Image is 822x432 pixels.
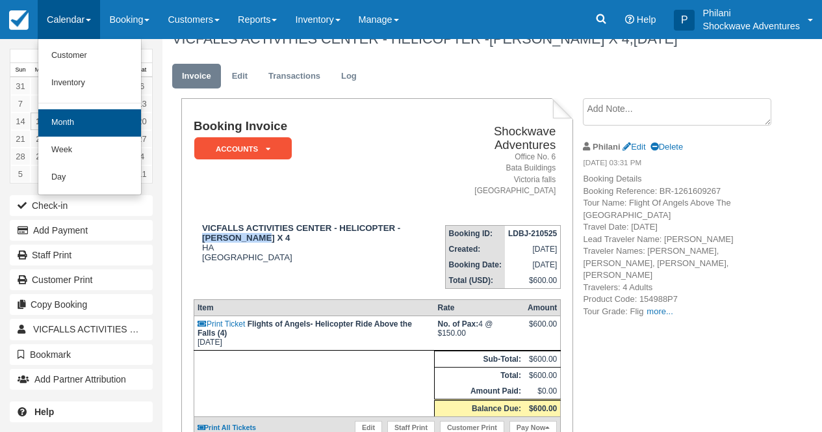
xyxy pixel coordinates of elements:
[445,241,505,257] th: Created:
[10,319,153,340] a: VICFALLS ACTIVITIES CENTER - HELICOPTER -[PERSON_NAME] X 4
[38,109,141,137] a: Month
[31,130,51,148] a: 22
[10,220,153,241] button: Add Payment
[10,195,153,216] button: Check-in
[202,223,400,243] strong: VICFALLS ACTIVITIES CENTER - HELICOPTER -[PERSON_NAME] X 4
[10,95,31,113] a: 7
[435,299,524,316] th: Rate
[524,299,561,316] th: Amount
[38,39,142,195] ul: Calendar
[132,113,152,130] a: 20
[132,63,152,77] th: Sat
[172,64,221,89] a: Invoice
[10,401,153,422] a: Help
[132,95,152,113] a: 13
[10,130,31,148] a: 21
[38,137,141,164] a: Week
[625,15,634,24] i: Help
[31,95,51,113] a: 8
[10,344,153,365] button: Bookmark
[194,120,436,133] h1: Booking Invoice
[194,223,436,262] div: HA [GEOGRAPHIC_DATA]
[650,142,683,152] a: Delete
[259,64,330,89] a: Transactions
[31,63,51,77] th: Mon
[38,42,141,70] a: Customer
[702,7,800,20] p: Philani
[132,165,152,183] a: 11
[9,10,29,30] img: checkfront-main-nav-mini-logo.png
[505,241,561,257] td: [DATE]
[524,383,561,400] td: $0.00
[198,319,412,338] strong: Flights of Angels- Helicopter Ride Above the Falls (4)
[31,165,51,183] a: 6
[524,351,561,367] td: $600.00
[172,31,769,47] h1: VICFALLS ACTIVITIES CENTER - HELICOPTER -[PERSON_NAME] X 4,
[194,137,292,160] em: ACCOUNTS
[10,63,31,77] th: Sun
[435,399,524,416] th: Balance Due:
[435,383,524,400] th: Amount Paid:
[528,319,557,339] div: $600.00
[637,14,656,25] span: Help
[38,164,141,191] a: Day
[331,64,366,89] a: Log
[10,77,31,95] a: 31
[31,113,51,130] a: 15
[702,20,800,33] p: Shockwave Adventures
[194,137,287,161] a: ACCOUNTS
[445,257,505,273] th: Booking Date:
[441,152,556,196] address: Office No. 6 Bata Buildings Victoria falls [GEOGRAPHIC_DATA]
[194,299,434,316] th: Item
[38,70,141,97] a: Inventory
[198,319,245,329] a: Print Ticket
[31,148,51,165] a: 29
[593,142,620,152] strong: Philani
[505,273,561,289] td: $600.00
[435,316,524,350] td: 4 @ $150.00
[198,424,256,431] a: Print All Tickets
[34,407,54,417] b: Help
[222,64,257,89] a: Edit
[674,10,695,31] div: P
[10,294,153,315] button: Copy Booking
[10,165,31,183] a: 5
[132,77,152,95] a: 6
[10,269,153,290] a: Customer Print
[505,257,561,273] td: [DATE]
[10,369,153,390] button: Add Partner Attribution
[132,148,152,165] a: 4
[529,404,557,413] strong: $600.00
[508,229,557,238] strong: LDBJ-210525
[583,157,769,172] em: [DATE] 03:31 PM
[31,77,51,95] a: 1
[583,173,769,317] p: Booking Details Booking Reference: BR-1261609267 Tour Name: Flight Of Angels Above The [GEOGRAPHI...
[10,245,153,265] a: Staff Print
[441,125,556,152] h2: Shockwave Adventures
[435,351,524,367] th: Sub-Total:
[194,316,434,350] td: [DATE]
[623,142,645,152] a: Edit
[438,319,479,329] strong: No. of Pax
[524,367,561,383] td: $600.00
[647,306,673,316] a: more...
[10,148,31,165] a: 28
[435,367,524,383] th: Total:
[445,273,505,289] th: Total (USD):
[445,225,505,241] th: Booking ID:
[132,130,152,148] a: 27
[33,324,330,334] span: VICFALLS ACTIVITIES CENTER - HELICOPTER -[PERSON_NAME] X 4
[10,113,31,130] a: 14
